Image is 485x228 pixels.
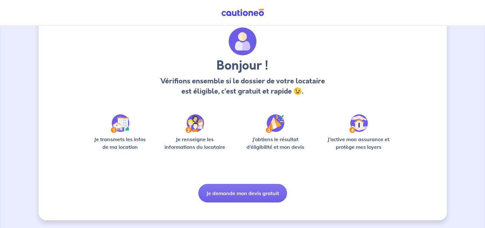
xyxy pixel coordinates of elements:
[266,114,284,133] img: /static/f3e743aab9439237c3e2196e4328bba9/Step-3.svg
[198,184,287,202] button: Je demande mon devis gratuit
[161,135,229,151] p: Je renseigne les informations du locataire
[90,135,151,151] p: Je transmets les infos de ma location
[229,27,257,56] img: archivate
[239,135,311,151] p: J’obtiens le résultat d’éligibilité et mon devis
[219,9,267,17] img: Cautioneo
[321,135,396,151] p: J’active mon assurance et protège mes loyers
[349,114,368,133] img: /static/bfff1cf634d835d9112899e6a3df1a5d/Step-4.svg
[158,76,327,96] p: Vérifions ensemble si le dossier de votre locataire est éligible, c’est gratuit et rapide 😉.
[158,58,327,73] h3: Bonjour !
[111,114,129,133] img: /static/90a569abe86eec82015bcaae536bd8e6/Step-1.svg
[186,114,204,133] img: /static/c0a346edaed446bb123850d2d04ad552/Step-2.svg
